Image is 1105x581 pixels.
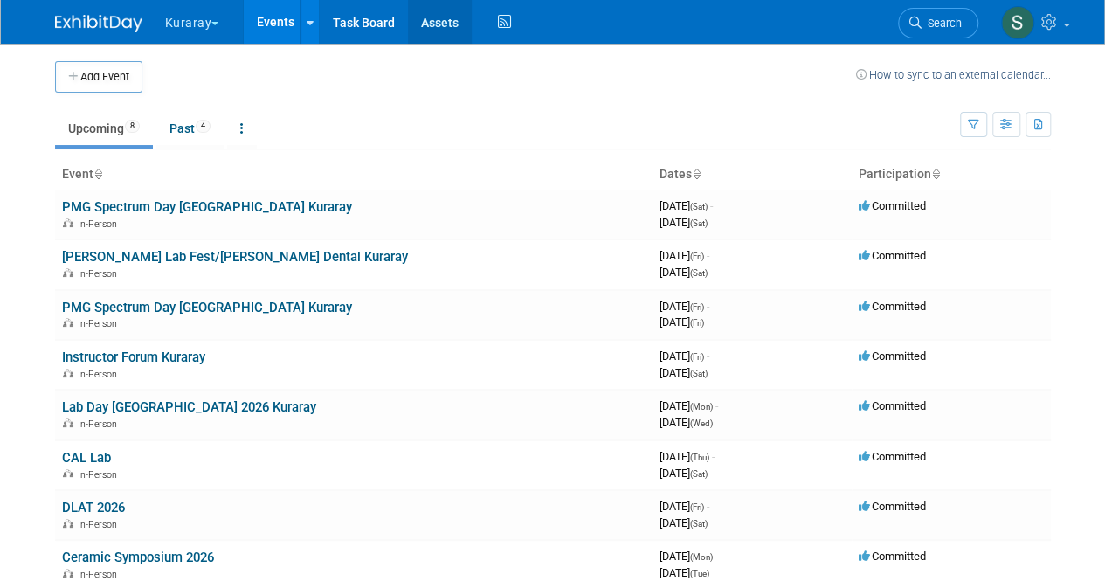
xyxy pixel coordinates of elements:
span: - [710,199,713,212]
span: (Sat) [690,202,708,211]
span: Committed [859,349,926,363]
a: DLAT 2026 [62,500,125,515]
span: (Fri) [690,302,704,312]
span: Committed [859,249,926,262]
button: Add Event [55,61,142,93]
span: In-Person [78,318,122,329]
span: (Thu) [690,453,709,462]
span: [DATE] [660,467,708,480]
a: CAL Lab [62,450,111,466]
span: [DATE] [660,199,713,212]
span: Committed [859,399,926,412]
span: Committed [859,300,926,313]
span: (Sat) [690,369,708,378]
a: Upcoming8 [55,112,153,145]
span: (Mon) [690,402,713,412]
span: Committed [859,450,926,463]
a: Sort by Start Date [692,167,701,181]
span: In-Person [78,218,122,230]
a: [PERSON_NAME] Lab Fest/[PERSON_NAME] Dental Kuraray [62,249,408,265]
a: Lab Day [GEOGRAPHIC_DATA] 2026 Kuraray [62,399,316,415]
span: (Mon) [690,552,713,562]
img: ExhibitDay [55,15,142,32]
a: Past4 [156,112,224,145]
span: In-Person [78,469,122,481]
span: (Fri) [690,318,704,328]
span: [DATE] [660,266,708,279]
span: Committed [859,199,926,212]
span: [DATE] [660,416,713,429]
img: In-Person Event [63,318,73,327]
span: [DATE] [660,349,709,363]
span: In-Person [78,268,122,280]
span: [DATE] [660,516,708,529]
a: Search [898,8,978,38]
span: [DATE] [660,366,708,379]
img: In-Person Event [63,519,73,528]
span: - [707,300,709,313]
img: In-Person Event [63,418,73,427]
span: In-Person [78,519,122,530]
span: In-Person [78,369,122,380]
a: Ceramic Symposium 2026 [62,550,214,565]
span: [DATE] [660,216,708,229]
th: Event [55,160,653,190]
a: PMG Spectrum Day [GEOGRAPHIC_DATA] Kuraray [62,199,352,215]
span: (Sat) [690,218,708,228]
span: (Sat) [690,469,708,479]
span: - [707,500,709,513]
img: Samantha Meyers [1001,6,1034,39]
span: - [715,550,718,563]
span: - [712,450,715,463]
a: Instructor Forum Kuraray [62,349,205,365]
span: [DATE] [660,300,709,313]
a: How to sync to an external calendar... [856,68,1051,81]
span: [DATE] [660,249,709,262]
img: In-Person Event [63,268,73,277]
span: [DATE] [660,399,718,412]
img: In-Person Event [63,469,73,478]
span: (Fri) [690,352,704,362]
a: Sort by Event Name [93,167,102,181]
span: (Fri) [690,252,704,261]
span: - [707,349,709,363]
th: Participation [852,160,1051,190]
span: In-Person [78,569,122,580]
img: In-Person Event [63,369,73,377]
span: (Sat) [690,268,708,278]
span: - [715,399,718,412]
span: [DATE] [660,500,709,513]
span: [DATE] [660,550,718,563]
span: [DATE] [660,315,704,329]
span: In-Person [78,418,122,430]
span: Committed [859,550,926,563]
span: (Wed) [690,418,713,428]
span: [DATE] [660,450,715,463]
a: PMG Spectrum Day [GEOGRAPHIC_DATA] Kuraray [62,300,352,315]
img: In-Person Event [63,218,73,227]
span: Committed [859,500,926,513]
span: (Tue) [690,569,709,578]
span: [DATE] [660,566,709,579]
a: Sort by Participation Type [931,167,940,181]
span: (Fri) [690,502,704,512]
span: (Sat) [690,519,708,529]
span: - [707,249,709,262]
span: Search [922,17,962,30]
th: Dates [653,160,852,190]
span: 4 [196,120,211,133]
span: 8 [125,120,140,133]
img: In-Person Event [63,569,73,578]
